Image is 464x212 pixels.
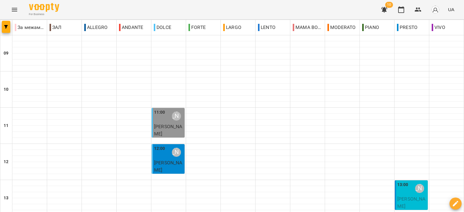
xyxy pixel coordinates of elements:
p: LARGO [223,24,241,31]
p: PIANO [362,24,379,31]
button: UA [446,4,457,15]
p: LENTO [258,24,275,31]
span: [PERSON_NAME] [397,196,425,209]
div: Дубина Аліна [172,112,181,121]
img: Voopty Logo [29,3,59,12]
p: MAMA BOSS [293,24,322,31]
span: For Business [29,12,59,16]
p: MODERATO [327,24,356,31]
span: 10 [385,2,393,8]
h6: 09 [4,50,8,57]
span: [PERSON_NAME] [154,160,182,173]
p: вокал [154,173,183,181]
div: Дубина Аліна [172,148,181,157]
div: Юдіна Альона [415,184,424,193]
p: VIVO [432,24,445,31]
img: avatar_s.png [431,5,440,14]
span: [PERSON_NAME] [154,124,182,137]
span: UA [448,6,454,13]
p: ЗАЛ [50,24,62,31]
label: 11:00 [154,109,165,116]
h6: 12 [4,159,8,165]
p: Пробний [154,137,183,144]
p: ALLEGRO [84,24,108,31]
label: 12:00 [154,145,165,152]
p: DOLCE [154,24,171,31]
p: FORTE [188,24,206,31]
h6: 10 [4,86,8,93]
button: Menu [7,2,22,17]
p: ANDANTE [119,24,143,31]
label: 13:00 [397,182,408,188]
h6: 13 [4,195,8,201]
h6: 11 [4,122,8,129]
p: PRESTO [397,24,417,31]
p: За межами школи [15,24,44,31]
